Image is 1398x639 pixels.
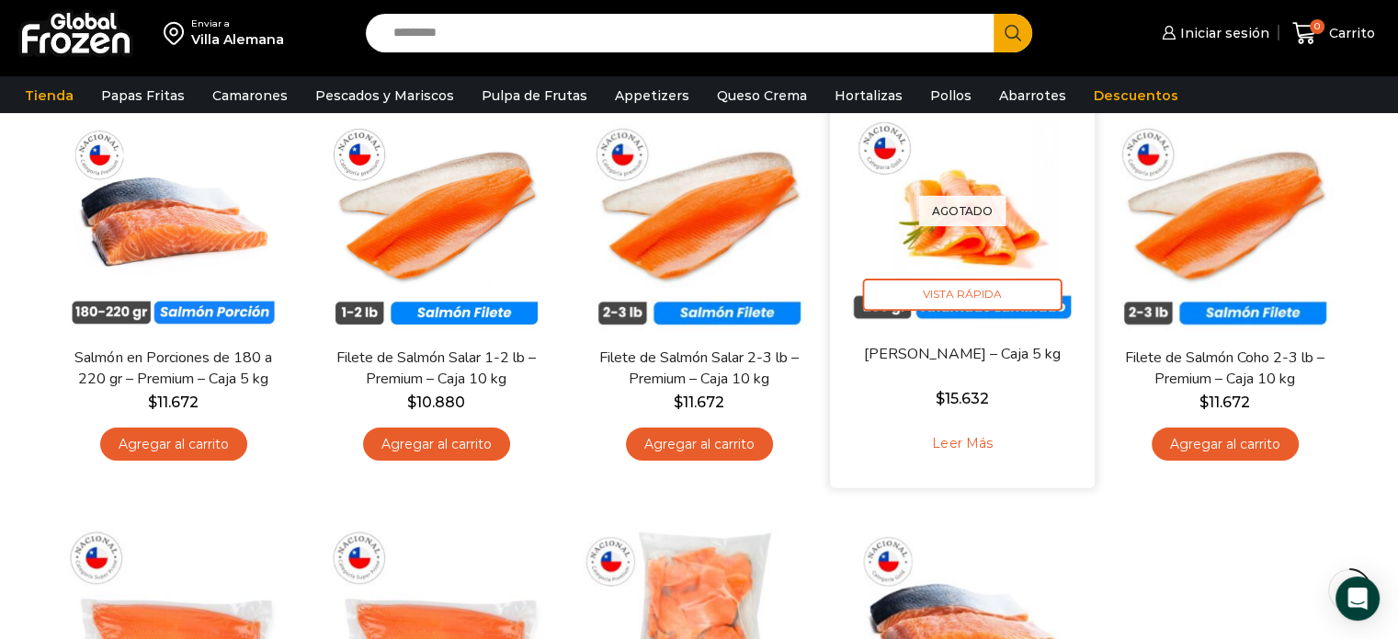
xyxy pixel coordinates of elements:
bdi: 11.672 [148,394,199,411]
a: Appetizers [606,78,699,113]
a: Salmón en Porciones de 180 a 220 gr – Premium – Caja 5 kg [67,348,278,390]
img: address-field-icon.svg [164,17,191,49]
div: Villa Alemana [191,30,284,49]
a: Agregar al carrito: “Salmón en Porciones de 180 a 220 gr - Premium - Caja 5 kg” [100,428,247,462]
a: Descuentos [1085,78,1188,113]
a: Agregar al carrito: “Filete de Salmón Coho 2-3 lb - Premium - Caja 10 kg” [1152,428,1299,462]
a: Camarones [203,78,297,113]
span: Iniciar sesión [1176,24,1269,42]
span: $ [1199,394,1209,411]
button: Search button [994,14,1032,52]
a: Filete de Salmón Salar 1-2 lb – Premium – Caja 10 kg [330,348,541,390]
a: Iniciar sesión [1157,15,1269,51]
a: Hortalizas [825,78,912,113]
div: Enviar a [191,17,284,30]
a: Papas Fritas [92,78,194,113]
a: Leé más sobre “Salmón Ahumado Laminado - Caja 5 kg” [904,424,1020,463]
span: $ [407,394,416,411]
span: 0 [1310,19,1324,34]
a: Filete de Salmón Salar 2-3 lb – Premium – Caja 10 kg [593,348,804,390]
a: Tienda [16,78,83,113]
a: Pescados y Mariscos [306,78,463,113]
a: Agregar al carrito: “Filete de Salmón Salar 2-3 lb - Premium - Caja 10 kg” [626,428,773,462]
a: Abarrotes [990,78,1075,113]
a: Filete de Salmón Coho 2-3 lb – Premium – Caja 10 kg [1119,348,1330,390]
a: [PERSON_NAME] – Caja 5 kg [855,343,1068,364]
span: Carrito [1324,24,1375,42]
a: Pulpa de Frutas [472,78,597,113]
a: Queso Crema [708,78,816,113]
a: Agregar al carrito: “Filete de Salmón Salar 1-2 lb – Premium - Caja 10 kg” [363,428,510,462]
bdi: 11.672 [674,394,724,411]
span: $ [935,389,944,406]
span: $ [148,394,157,411]
span: $ [674,394,683,411]
p: Agotado [918,195,1006,225]
span: Vista Rápida [862,279,1062,311]
a: 0 Carrito [1288,12,1380,55]
a: Pollos [921,78,981,113]
bdi: 15.632 [935,389,988,406]
bdi: 11.672 [1199,394,1250,411]
div: Open Intercom Messenger [1335,576,1380,621]
bdi: 10.880 [407,394,465,411]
